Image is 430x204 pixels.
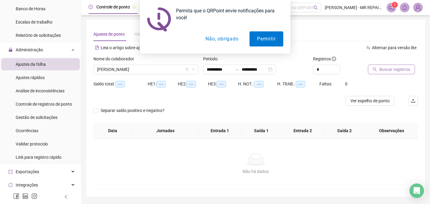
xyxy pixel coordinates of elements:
span: Gestão de solicitações [16,115,58,120]
div: Open Intercom Messenger [410,183,424,198]
span: sync [8,183,13,187]
span: upload [411,98,416,103]
span: filter [185,68,189,71]
div: Permita que o QRPoint envie notificações para você! [171,7,283,21]
span: --:-- [217,81,226,88]
span: Ocorrências [16,128,38,133]
img: notification icon [147,7,171,31]
span: Registros [313,56,336,62]
th: Entrada 2 [282,123,324,139]
span: Análise de inconsistências [16,88,64,93]
div: HE 3: [208,81,238,88]
th: Saída 1 [240,123,282,139]
label: Período [203,56,221,62]
div: H. TRAB.: [277,81,319,88]
th: Data [93,123,132,139]
span: Integrações [16,183,38,187]
span: --:-- [187,81,196,88]
span: linkedin [22,193,28,199]
span: Observações [370,127,413,134]
span: Controle de registros de ponto [16,102,72,107]
span: Faltas: [319,81,333,86]
button: Permitir [250,31,283,46]
div: H. NOT.: [238,81,277,88]
span: search [373,67,377,72]
span: Link para registro rápido [16,155,61,160]
div: HE 2: [178,81,208,88]
span: --:-- [115,81,125,88]
div: Não há dados [101,168,411,175]
span: to [234,67,239,72]
span: Exportações [16,169,39,174]
span: instagram [31,193,37,199]
span: left [64,195,68,199]
th: Saída 2 [324,123,365,139]
th: Observações [365,123,418,139]
span: Validar protocolo [16,142,48,146]
label: Nome do colaborador [93,56,138,62]
span: facebook [13,193,19,199]
span: Buscar registros [379,66,410,73]
button: Não, obrigado [198,31,246,46]
button: Ver espelho de ponto [346,96,394,106]
span: Ver espelho de ponto [350,97,390,104]
span: --:-- [296,81,305,88]
span: Ajustes da folha [16,62,46,67]
span: --:-- [156,81,166,88]
span: ALLAN ABAT [97,65,195,74]
button: Buscar registros [368,65,415,74]
th: Jornadas [132,123,199,139]
span: --:-- [254,81,264,88]
span: export [8,170,13,174]
div: HE 1: [148,81,178,88]
span: 0 [345,81,347,86]
span: Ajustes rápidos [16,75,45,80]
span: down [191,68,195,71]
span: info-circle [332,57,336,61]
span: swap-right [234,67,239,72]
span: Separar saldo positivo e negativo? [98,107,167,114]
th: Entrada 1 [199,123,240,139]
div: Saldo total: [93,81,148,88]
